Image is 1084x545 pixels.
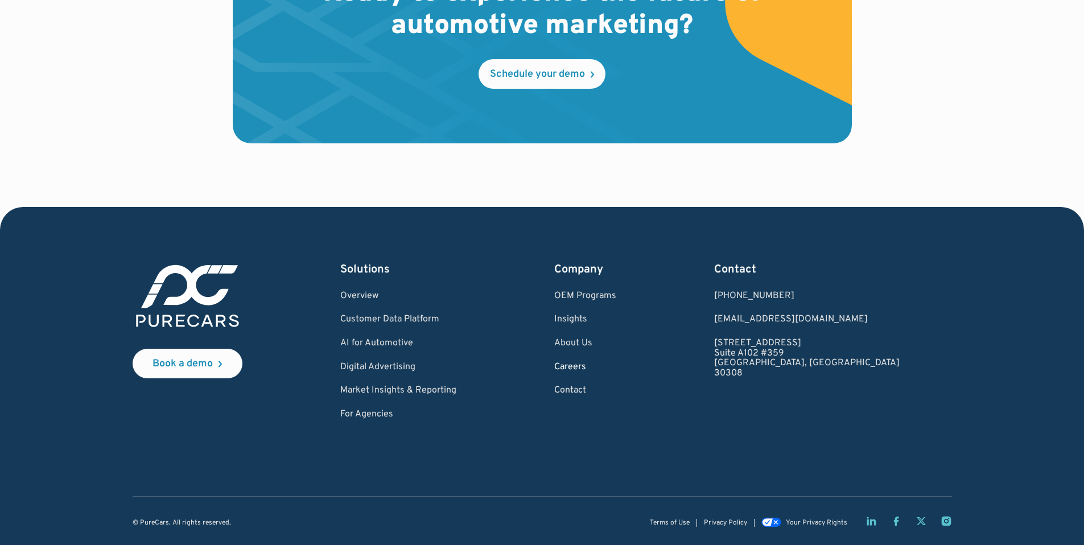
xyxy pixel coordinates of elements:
a: About Us [554,338,616,349]
a: Facebook page [891,515,902,527]
a: [STREET_ADDRESS]Suite A102 #359[GEOGRAPHIC_DATA], [GEOGRAPHIC_DATA]30308 [714,338,900,378]
a: Terms of Use [650,519,690,527]
div: Book a demo [152,359,213,369]
div: Schedule your demo [490,69,585,80]
a: Careers [554,362,616,373]
a: Email us [714,315,900,325]
a: Privacy Policy [704,519,747,527]
a: Your Privacy Rights [761,519,847,527]
a: Twitter X page [916,515,927,527]
div: Company [554,262,616,278]
a: Customer Data Platform [340,315,456,325]
a: Market Insights & Reporting [340,386,456,396]
a: Instagram page [941,515,952,527]
a: Digital Advertising [340,362,456,373]
div: Contact [714,262,900,278]
div: © PureCars. All rights reserved. [133,519,231,527]
div: Solutions [340,262,456,278]
div: [PHONE_NUMBER] [714,291,900,302]
img: purecars logo [133,262,242,331]
a: For Agencies [340,410,456,420]
a: Contact [554,386,616,396]
a: Overview [340,291,456,302]
a: OEM Programs [554,291,616,302]
a: AI for Automotive [340,338,456,349]
div: Your Privacy Rights [786,519,847,527]
a: Schedule your demo [479,59,605,89]
a: Insights [554,315,616,325]
a: Book a demo [133,349,242,378]
a: LinkedIn page [865,515,877,527]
